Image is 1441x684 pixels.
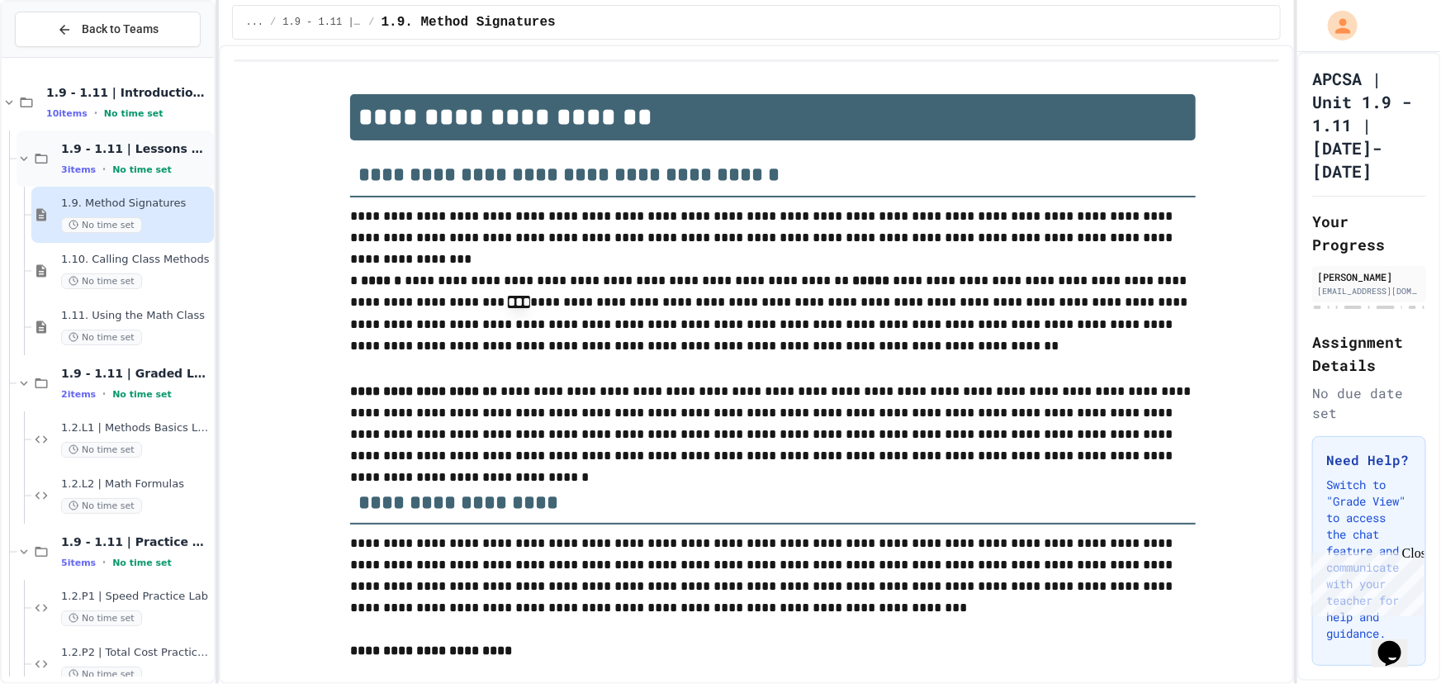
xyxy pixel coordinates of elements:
[270,16,276,29] span: /
[1317,285,1421,297] div: [EMAIL_ADDRESS][DOMAIN_NAME]
[368,16,374,29] span: /
[112,558,172,568] span: No time set
[61,558,96,568] span: 5 items
[382,12,556,32] span: 1.9. Method Signatures
[61,389,96,400] span: 2 items
[7,7,114,105] div: Chat with us now!Close
[112,164,172,175] span: No time set
[61,197,211,211] span: 1.9. Method Signatures
[61,309,211,323] span: 1.11. Using the Math Class
[1304,546,1424,616] iframe: chat widget
[46,108,88,119] span: 10 items
[112,389,172,400] span: No time set
[104,108,164,119] span: No time set
[1312,210,1426,256] h2: Your Progress
[1326,477,1412,642] p: Switch to "Grade View" to access the chat feature and communicate with your teacher for help and ...
[102,387,106,401] span: •
[1372,618,1424,667] iframe: chat widget
[61,667,142,682] span: No time set
[15,12,201,47] button: Back to Teams
[61,217,142,233] span: No time set
[61,141,211,156] span: 1.9 - 1.11 | Lessons and Notes
[1312,330,1426,377] h2: Assignment Details
[102,556,106,569] span: •
[282,16,362,29] span: 1.9 - 1.11 | Lessons and Notes
[61,366,211,381] span: 1.9 - 1.11 | Graded Labs
[1317,269,1421,284] div: [PERSON_NAME]
[1312,383,1426,423] div: No due date set
[94,107,97,120] span: •
[1326,450,1412,470] h3: Need Help?
[61,610,142,626] span: No time set
[61,477,211,492] span: 1.2.L2 | Math Formulas
[61,330,142,345] span: No time set
[1312,67,1426,183] h1: APCSA | Unit 1.9 - 1.11 | [DATE]-[DATE]
[61,253,211,267] span: 1.10. Calling Class Methods
[1311,7,1362,45] div: My Account
[61,164,96,175] span: 3 items
[61,421,211,435] span: 1.2.L1 | Methods Basics Lab
[61,534,211,549] span: 1.9 - 1.11 | Practice Labs
[61,498,142,514] span: No time set
[46,85,211,100] span: 1.9 - 1.11 | Introduction to Methods
[102,163,106,176] span: •
[82,21,159,38] span: Back to Teams
[61,442,142,458] span: No time set
[61,273,142,289] span: No time set
[61,646,211,660] span: 1.2.P2 | Total Cost Practice Lab
[246,16,264,29] span: ...
[61,590,211,604] span: 1.2.P1 | Speed Practice Lab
